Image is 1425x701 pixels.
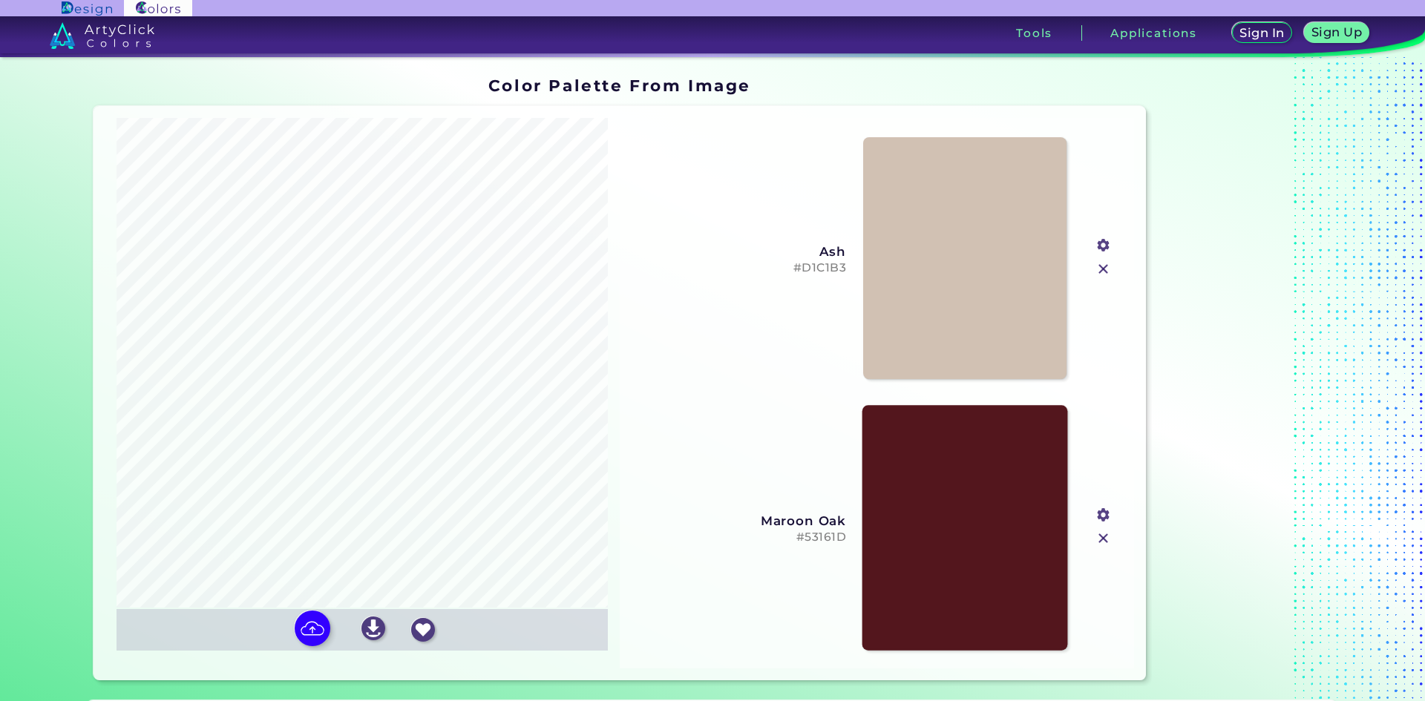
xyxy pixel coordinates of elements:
[632,261,847,275] h5: #D1C1B3
[632,244,847,259] h3: Ash
[1016,27,1052,39] h3: Tools
[62,1,111,16] img: ArtyClick Design logo
[488,74,751,96] h1: Color Palette From Image
[632,530,847,544] h5: #53161D
[1242,27,1282,39] h5: Sign In
[361,616,385,640] img: icon_download_white.svg
[1152,71,1337,686] iframe: Advertisement
[1234,24,1290,43] a: Sign In
[1307,24,1366,43] a: Sign Up
[632,513,847,528] h3: Maroon Oak
[50,22,154,49] img: logo_artyclick_colors_white.svg
[411,618,435,642] img: icon_favourite_white.svg
[1110,27,1197,39] h3: Applications
[1094,260,1113,279] img: icon_close.svg
[1314,27,1360,38] h5: Sign Up
[295,611,330,646] img: icon picture
[1094,529,1113,548] img: icon_close.svg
